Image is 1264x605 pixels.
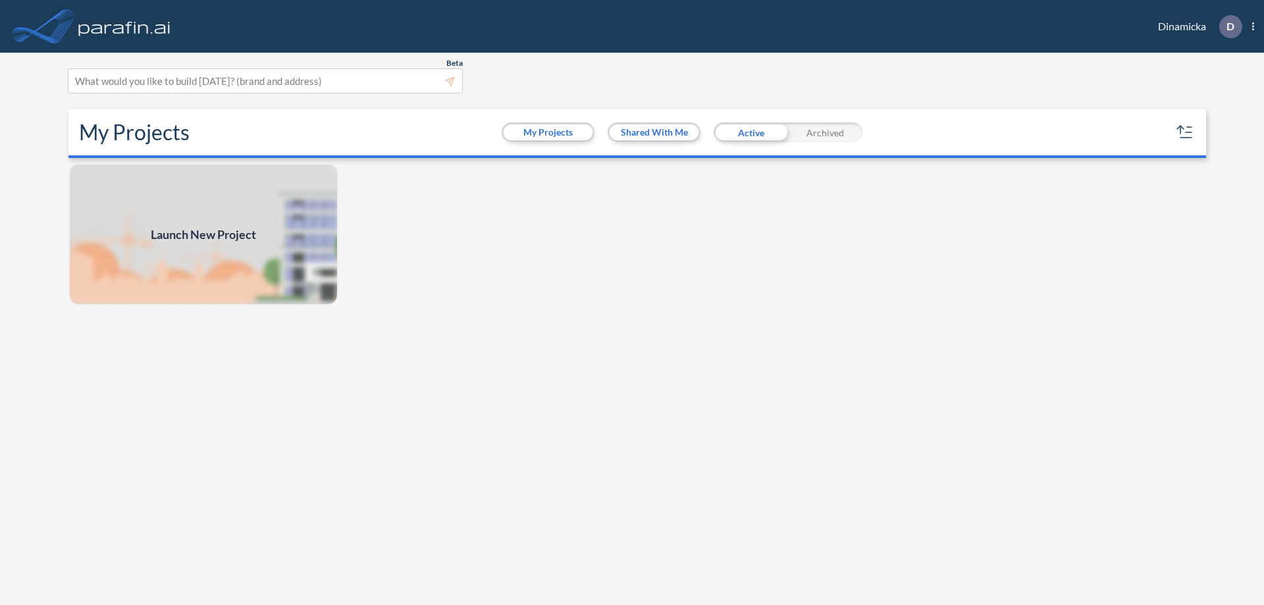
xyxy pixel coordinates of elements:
[79,120,190,145] h2: My Projects
[68,163,338,305] a: Launch New Project
[151,226,256,244] span: Launch New Project
[76,13,173,39] img: logo
[788,122,862,142] div: Archived
[714,122,788,142] div: Active
[446,58,463,68] span: Beta
[1226,20,1234,32] p: D
[504,124,592,140] button: My Projects
[1138,15,1254,38] div: Dinamicka
[68,163,338,305] img: add
[610,124,698,140] button: Shared With Me
[1174,122,1196,143] button: sort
